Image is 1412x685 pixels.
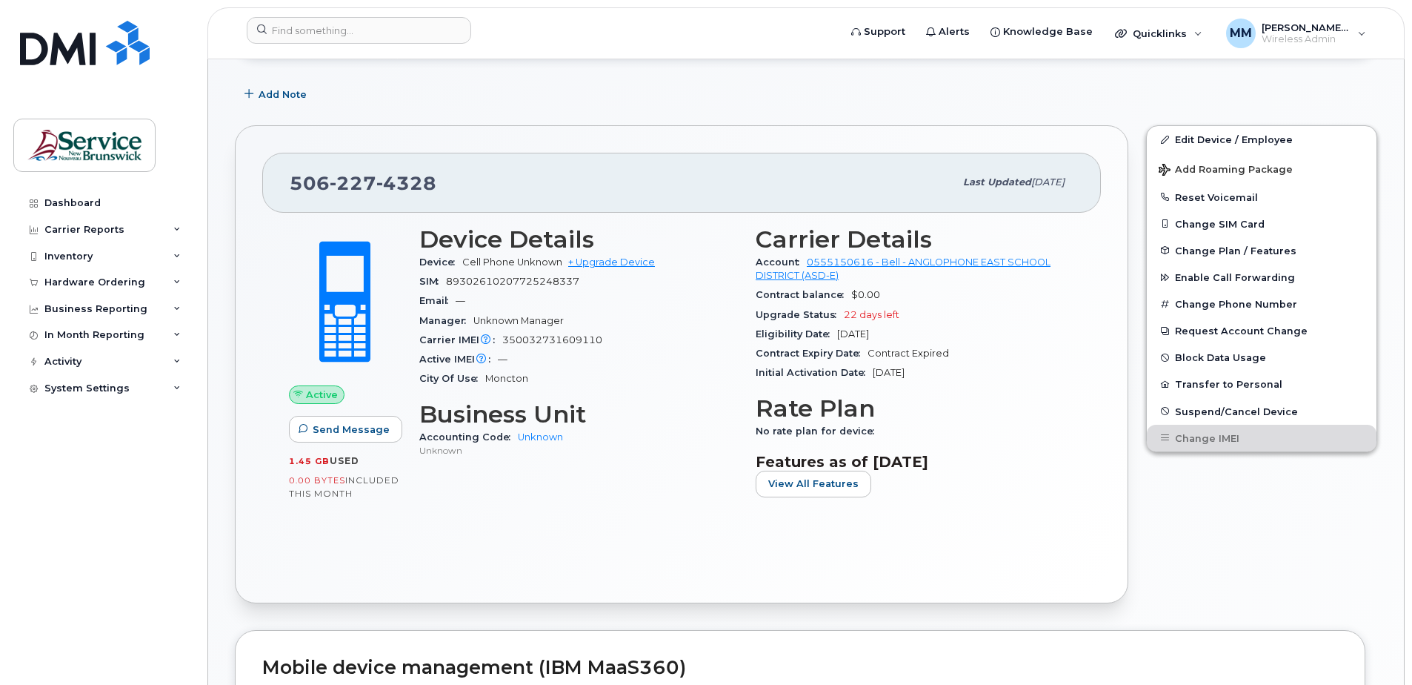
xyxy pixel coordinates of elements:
[1147,237,1376,264] button: Change Plan / Features
[419,315,473,326] span: Manager
[419,401,738,428] h3: Business Unit
[259,87,307,102] span: Add Note
[485,373,528,384] span: Moncton
[1147,371,1376,397] button: Transfer to Personal
[963,176,1031,188] span: Last updated
[756,453,1074,471] h3: Features as of [DATE]
[756,367,873,378] span: Initial Activation Date
[1147,291,1376,317] button: Change Phone Number
[498,354,507,365] span: —
[1230,24,1252,42] span: MM
[844,309,899,320] span: 22 days left
[419,276,446,287] span: SIM
[756,226,1074,253] h3: Carrier Details
[1003,24,1093,39] span: Knowledge Base
[1147,344,1376,371] button: Block Data Usage
[1147,211,1376,237] button: Change SIM Card
[1159,164,1293,178] span: Add Roaming Package
[568,257,655,268] a: + Upgrade Device
[446,276,579,287] span: 89302610207725248337
[419,257,462,268] span: Device
[462,257,562,268] span: Cell Phone Unknown
[756,257,1050,281] a: 0555150616 - Bell - ANGLOPHONE EAST SCHOOL DISTRICT (ASD-E)
[376,172,436,194] span: 4328
[1147,126,1376,153] a: Edit Device / Employee
[289,475,345,486] span: 0.00 Bytes
[1147,317,1376,344] button: Request Account Change
[756,348,867,359] span: Contract Expiry Date
[916,17,980,47] a: Alerts
[419,334,502,345] span: Carrier IMEI
[1175,245,1296,256] span: Change Plan / Features
[980,17,1103,47] a: Knowledge Base
[289,474,399,499] span: included this month
[1105,19,1213,48] div: Quicklinks
[330,172,376,194] span: 227
[419,295,456,306] span: Email
[939,24,970,39] span: Alerts
[290,172,436,194] span: 506
[306,388,338,402] span: Active
[841,17,916,47] a: Support
[502,334,602,345] span: 350032731609110
[289,416,402,443] button: Send Message
[419,354,498,365] span: Active IMEI
[1216,19,1376,48] div: McEachern, Melissa (ASD-E)
[419,226,738,253] h3: Device Details
[289,456,330,466] span: 1.45 GB
[1175,272,1295,283] span: Enable Call Forwarding
[1175,406,1298,417] span: Suspend/Cancel Device
[330,455,359,466] span: used
[1147,184,1376,211] button: Reset Voicemail
[1147,264,1376,291] button: Enable Call Forwarding
[756,395,1074,422] h3: Rate Plan
[518,431,563,443] a: Unknown
[756,289,851,300] span: Contract balance
[1147,425,1376,451] button: Change IMEI
[1262,21,1351,33] span: [PERSON_NAME] (ASD-E)
[873,367,905,378] span: [DATE]
[864,24,905,39] span: Support
[1262,33,1351,45] span: Wireless Admin
[756,328,837,340] span: Eligibility Date
[1031,176,1065,188] span: [DATE]
[247,17,471,44] input: Find something...
[756,471,871,497] button: View All Features
[851,289,880,300] span: $0.00
[419,444,738,457] p: Unknown
[756,309,844,320] span: Upgrade Status
[235,81,319,107] button: Add Note
[1147,398,1376,425] button: Suspend/Cancel Device
[756,257,807,268] span: Account
[867,348,949,359] span: Contract Expired
[456,295,465,306] span: —
[768,477,859,491] span: View All Features
[1147,153,1376,184] button: Add Roaming Package
[473,315,564,326] span: Unknown Manager
[313,423,390,437] span: Send Message
[419,431,518,443] span: Accounting Code
[419,373,485,384] span: City Of Use
[1133,27,1187,39] span: Quicklinks
[756,426,882,437] span: No rate plan for device
[837,328,869,340] span: [DATE]
[262,658,1338,678] h2: Mobile device management (IBM MaaS360)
